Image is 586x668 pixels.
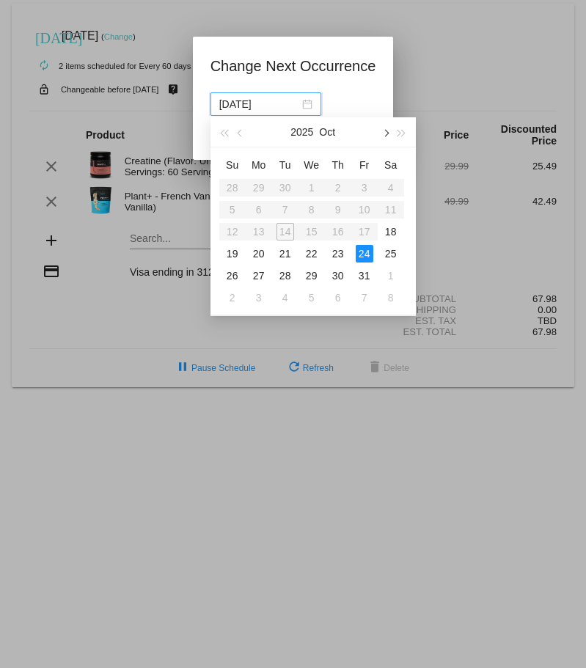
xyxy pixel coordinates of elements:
[299,243,325,265] td: 10/22/2025
[210,54,376,78] h1: Change Next Occurrence
[224,245,241,263] div: 19
[232,117,249,147] button: Previous month (PageUp)
[378,243,404,265] td: 10/25/2025
[325,243,351,265] td: 10/23/2025
[319,117,335,147] button: Oct
[329,267,347,285] div: 30
[329,289,347,307] div: 6
[351,287,378,309] td: 11/7/2025
[325,287,351,309] td: 11/6/2025
[299,153,325,177] th: Wed
[378,287,404,309] td: 11/8/2025
[219,96,299,112] input: Select date
[299,287,325,309] td: 11/5/2025
[329,245,347,263] div: 23
[382,245,400,263] div: 25
[303,289,321,307] div: 5
[325,265,351,287] td: 10/30/2025
[250,289,268,307] div: 3
[382,223,400,241] div: 18
[219,243,246,265] td: 10/19/2025
[276,267,294,285] div: 28
[378,153,404,177] th: Sat
[216,117,232,147] button: Last year (Control + left)
[299,265,325,287] td: 10/29/2025
[224,289,241,307] div: 2
[377,117,393,147] button: Next month (PageDown)
[224,267,241,285] div: 26
[246,243,272,265] td: 10/20/2025
[351,153,378,177] th: Fri
[272,287,299,309] td: 11/4/2025
[246,265,272,287] td: 10/27/2025
[351,265,378,287] td: 10/31/2025
[356,267,373,285] div: 31
[272,265,299,287] td: 10/28/2025
[250,267,268,285] div: 27
[272,153,299,177] th: Tue
[219,287,246,309] td: 11/2/2025
[382,267,400,285] div: 1
[219,265,246,287] td: 10/26/2025
[303,267,321,285] div: 29
[276,289,294,307] div: 4
[219,153,246,177] th: Sun
[351,243,378,265] td: 10/24/2025
[356,289,373,307] div: 7
[250,245,268,263] div: 20
[382,289,400,307] div: 8
[393,117,409,147] button: Next year (Control + right)
[246,287,272,309] td: 11/3/2025
[378,221,404,243] td: 10/18/2025
[325,153,351,177] th: Thu
[290,117,313,147] button: 2025
[356,245,373,263] div: 24
[378,265,404,287] td: 11/1/2025
[276,245,294,263] div: 21
[303,245,321,263] div: 22
[272,243,299,265] td: 10/21/2025
[246,153,272,177] th: Mon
